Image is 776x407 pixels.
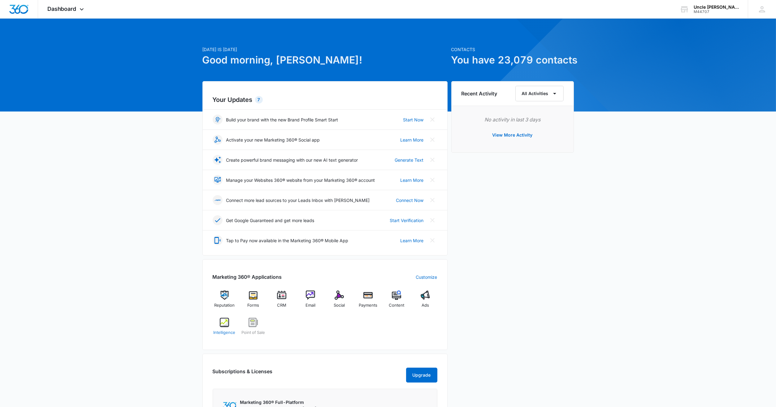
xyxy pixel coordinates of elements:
button: Upgrade [406,368,437,383]
span: Intelligence [213,330,235,336]
span: Dashboard [47,6,76,12]
h2: Marketing 360® Applications [213,273,282,281]
a: Intelligence [213,318,236,340]
a: Start Now [403,116,424,123]
button: View More Activity [486,128,539,142]
div: account name [694,5,739,10]
button: Close [427,115,437,125]
a: Point of Sale [241,318,265,340]
p: Tap to Pay now available in the Marketing 360® Mobile App [226,237,349,244]
p: Contacts [451,46,574,53]
p: Get Google Guaranteed and get more leads [226,217,314,224]
button: Close [427,135,437,145]
a: Learn More [401,177,424,183]
a: Ads [414,291,437,313]
p: Activate your new Marketing 360® Social app [226,137,320,143]
span: Social [334,302,345,309]
span: Point of Sale [241,330,265,336]
a: Start Verification [390,217,424,224]
a: Content [385,291,409,313]
p: Marketing 360® Full-Platform [240,399,317,405]
button: Close [427,155,437,165]
p: Create powerful brand messaging with our new AI text generator [226,157,358,163]
span: Ads [422,302,429,309]
a: Social [327,291,351,313]
h2: Subscriptions & Licenses [213,368,273,380]
a: Generate Text [395,157,424,163]
p: [DATE] is [DATE] [202,46,448,53]
button: Close [427,215,437,225]
a: Learn More [401,137,424,143]
a: Email [299,291,323,313]
p: Build your brand with the new Brand Profile Smart Start [226,116,338,123]
p: Manage your Websites 360® website from your Marketing 360® account [226,177,375,183]
span: Email [306,302,315,309]
p: Connect more lead sources to your Leads Inbox with [PERSON_NAME] [226,197,370,203]
p: No activity in last 3 days [462,116,564,123]
span: Forms [247,302,259,309]
button: Close [427,235,437,245]
span: Content [389,302,404,309]
h2: Your Updates [213,95,437,104]
a: Customize [416,274,437,280]
h6: Recent Activity [462,90,497,97]
div: 7 [255,96,263,103]
a: Connect Now [396,197,424,203]
button: Close [427,175,437,185]
span: Payments [359,302,377,309]
a: Learn More [401,237,424,244]
h1: You have 23,079 contacts [451,53,574,68]
a: Payments [356,291,380,313]
span: Reputation [214,302,235,309]
button: All Activities [515,86,564,101]
span: CRM [277,302,286,309]
h1: Good morning, [PERSON_NAME]! [202,53,448,68]
a: Reputation [213,291,236,313]
div: account id [694,10,739,14]
a: Forms [241,291,265,313]
a: CRM [270,291,294,313]
button: Close [427,195,437,205]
